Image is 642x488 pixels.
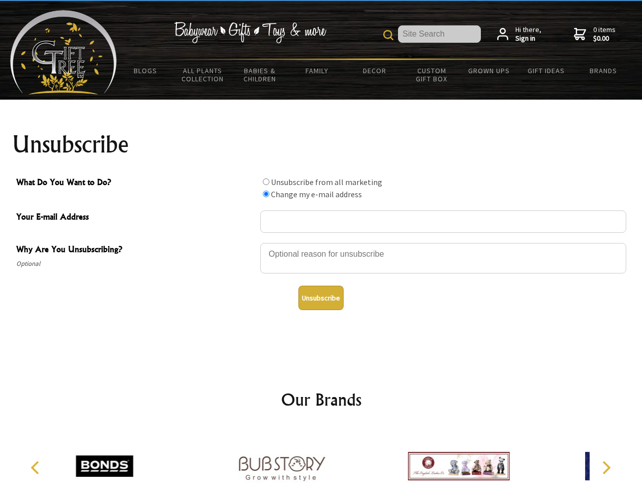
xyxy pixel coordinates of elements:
[298,286,344,310] button: Unsubscribe
[515,25,541,43] span: Hi there,
[271,177,382,187] label: Unsubscribe from all marketing
[25,456,48,479] button: Previous
[398,25,481,43] input: Site Search
[16,258,255,270] span: Optional
[20,387,622,412] h2: Our Brands
[117,60,174,81] a: BLOGS
[12,132,630,157] h1: Unsubscribe
[575,60,632,81] a: Brands
[593,34,616,43] strong: $0.00
[174,60,232,89] a: All Plants Collection
[383,30,393,40] img: product search
[460,60,517,81] a: Grown Ups
[497,25,541,43] a: Hi there,Sign in
[593,25,616,43] span: 0 items
[174,22,326,43] img: Babywear - Gifts - Toys & more
[10,10,117,95] img: Babyware - Gifts - Toys and more...
[515,34,541,43] strong: Sign in
[260,210,626,233] input: Your E-mail Address
[263,191,269,197] input: What Do You Want to Do?
[260,243,626,273] textarea: Why Are You Unsubscribing?
[289,60,346,81] a: Family
[346,60,403,81] a: Decor
[574,25,616,43] a: 0 items$0.00
[595,456,617,479] button: Next
[403,60,461,89] a: Custom Gift Box
[517,60,575,81] a: Gift Ideas
[263,178,269,185] input: What Do You Want to Do?
[271,189,362,199] label: Change my e-mail address
[231,60,289,89] a: Babies & Children
[16,176,255,191] span: What Do You Want to Do?
[16,243,255,258] span: Why Are You Unsubscribing?
[16,210,255,225] span: Your E-mail Address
